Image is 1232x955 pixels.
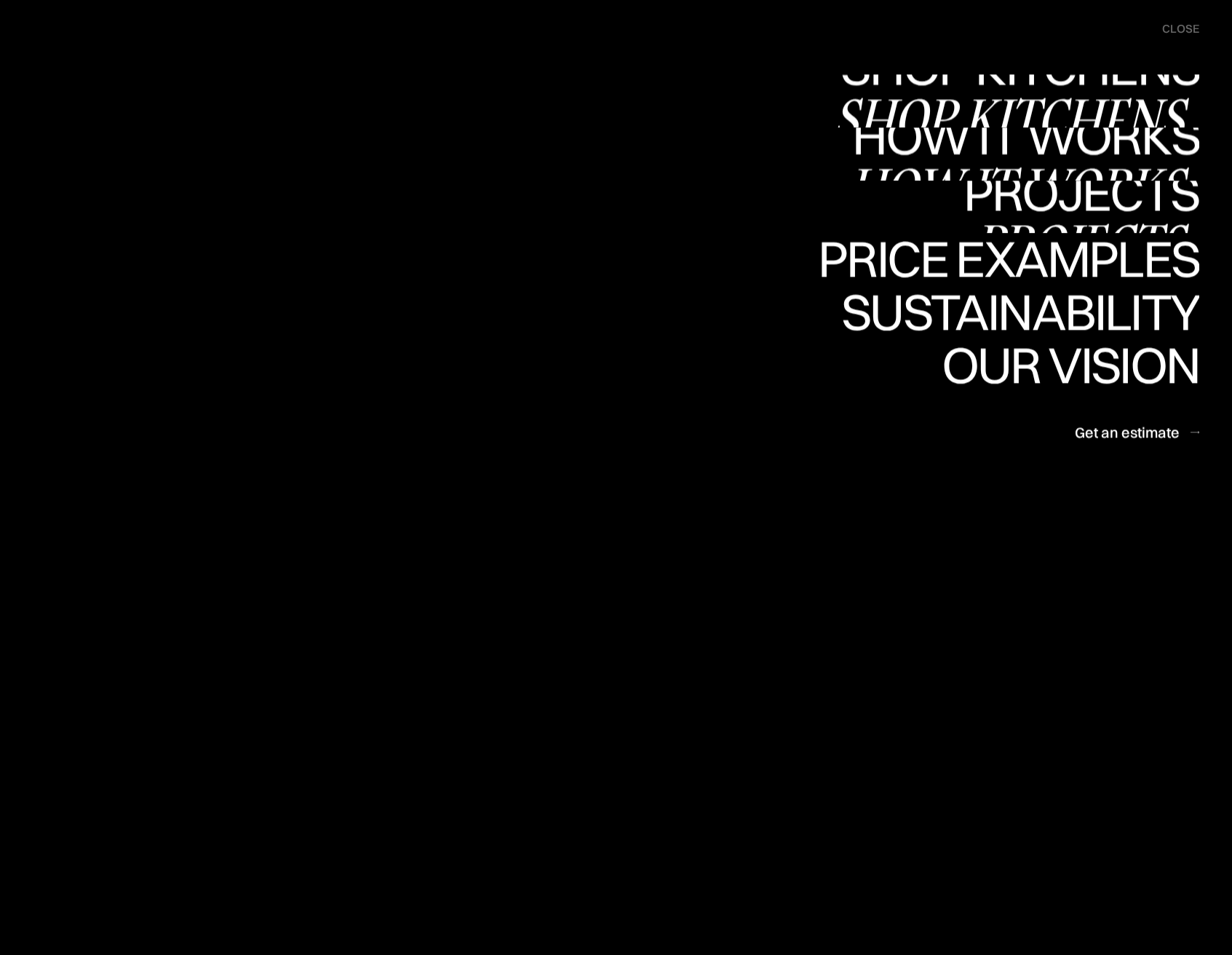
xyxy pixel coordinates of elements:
[929,390,1199,441] div: Our vision
[849,162,1199,213] div: How it works
[849,127,1199,181] a: How it worksHow it works
[1075,422,1180,442] div: Get an estimate
[818,234,1199,287] a: Price examplesPrice examples
[818,285,1199,336] div: Price examples
[963,181,1199,234] a: ProjectsProjects
[833,74,1199,127] a: Shop KitchensShop Kitchens
[1075,414,1199,450] a: Get an estimate
[829,287,1199,340] a: SustainabilitySustainability
[963,167,1199,218] div: Projects
[833,92,1199,143] div: Shop Kitchens
[1148,15,1199,44] div: menu
[818,234,1199,285] div: Price examples
[849,111,1199,162] div: How it works
[929,339,1199,390] div: Our vision
[829,287,1199,338] div: Sustainability
[1162,21,1199,37] div: close
[929,339,1199,392] a: Our visionOur vision
[829,338,1199,389] div: Sustainability
[963,218,1199,269] div: Projects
